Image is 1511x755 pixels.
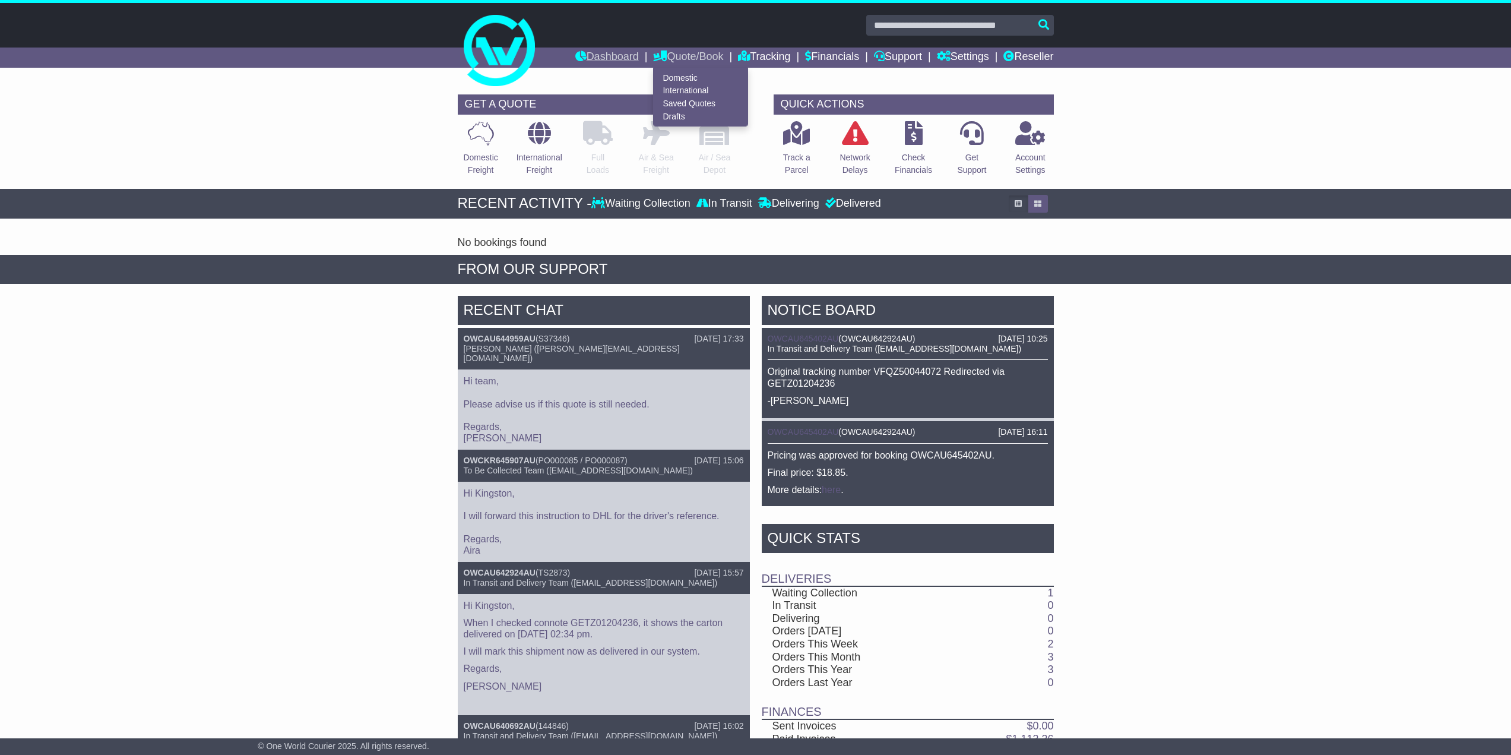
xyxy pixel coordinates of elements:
[762,612,946,626] td: Delivering
[464,568,536,577] a: OWCAU642924AU
[805,48,859,68] a: Financials
[464,617,744,640] p: When I checked connote GETZ01204236, it shows the carton delivered on [DATE] 02:34 pm.
[841,427,913,437] span: OWCAU642924AU
[894,121,933,183] a: CheckFinancials
[768,484,1048,495] p: More details: .
[464,375,744,444] p: Hi team, Please advise us if this quote is still needed. Regards, [PERSON_NAME]
[1027,720,1053,732] a: $0.00
[768,334,839,343] a: OWCAU645402AU
[538,568,568,577] span: TS2873
[840,151,870,176] p: Network Delays
[1047,638,1053,650] a: 2
[762,599,946,612] td: In Transit
[464,600,744,611] p: Hi Kingston,
[258,741,429,751] span: © One World Courier 2025. All rights reserved.
[768,450,1048,461] p: Pricing was approved for booking OWCAU645402AU.
[464,721,744,731] div: ( )
[693,197,755,210] div: In Transit
[538,456,625,465] span: PO000085 / PO000087
[464,578,718,587] span: In Transit and Delivery Team ([EMAIL_ADDRESS][DOMAIN_NAME])
[591,197,693,210] div: Waiting Collection
[516,121,563,183] a: InternationalFreight
[464,334,744,344] div: ( )
[654,71,747,84] a: Domestic
[458,94,738,115] div: GET A QUOTE
[653,68,748,127] div: Quote/Book
[762,524,1054,556] div: Quick Stats
[653,48,723,68] a: Quote/Book
[783,121,811,183] a: Track aParcel
[768,334,1048,344] div: ( )
[575,48,639,68] a: Dashboard
[1047,599,1053,611] a: 0
[1047,587,1053,599] a: 1
[464,721,536,731] a: OWCAU640692AU
[841,334,913,343] span: OWCAU642924AU
[762,625,946,638] td: Orders [DATE]
[1015,151,1046,176] p: Account Settings
[1015,121,1046,183] a: AccountSettings
[755,197,822,210] div: Delivering
[1047,664,1053,675] a: 3
[458,195,592,212] div: RECENT ACTIVITY -
[762,296,1054,328] div: NOTICE BOARD
[768,427,839,437] a: OWCAU645402AU
[464,488,744,556] p: Hi Kingston, I will forward this instruction to DHL for the driver's reference. Regards, Aira
[762,689,1054,719] td: Finances
[762,556,1054,586] td: Deliveries
[463,121,498,183] a: DomesticFreight
[1047,651,1053,663] a: 3
[1006,733,1053,745] a: $1,113.36
[463,151,498,176] p: Domestic Freight
[458,236,1054,249] div: No bookings found
[464,731,718,741] span: In Transit and Delivery Team ([EMAIL_ADDRESS][DOMAIN_NAME])
[699,151,731,176] p: Air / Sea Depot
[874,48,922,68] a: Support
[762,638,946,651] td: Orders This Week
[1012,733,1053,745] span: 1,113.36
[839,121,870,183] a: NetworkDelays
[768,467,1048,478] p: Final price: $18.85.
[464,344,680,364] span: [PERSON_NAME] ([PERSON_NAME][EMAIL_ADDRESS][DOMAIN_NAME])
[1047,677,1053,688] a: 0
[774,94,1054,115] div: QUICK ACTIONS
[464,456,744,466] div: ( )
[458,261,1054,278] div: FROM OUR SUPPORT
[762,677,946,690] td: Orders Last Year
[762,586,946,600] td: Waiting Collection
[768,395,1048,406] p: -[PERSON_NAME]
[822,197,881,210] div: Delivered
[738,48,790,68] a: Tracking
[654,84,747,97] a: International
[895,151,932,176] p: Check Financials
[957,151,986,176] p: Get Support
[694,721,743,731] div: [DATE] 16:02
[464,466,693,475] span: To Be Collected Team ([EMAIL_ADDRESS][DOMAIN_NAME])
[822,485,841,495] a: here
[517,151,562,176] p: International Freight
[937,48,989,68] a: Settings
[762,651,946,664] td: Orders This Month
[458,296,750,328] div: RECENT CHAT
[694,334,743,344] div: [DATE] 17:33
[1032,720,1053,732] span: 0.00
[1047,612,1053,624] a: 0
[654,110,747,123] a: Drafts
[998,334,1047,344] div: [DATE] 10:25
[694,568,743,578] div: [DATE] 15:57
[1047,625,1053,637] a: 0
[762,733,946,746] td: Paid Invoices
[464,681,744,692] p: [PERSON_NAME]
[639,151,674,176] p: Air & Sea Freight
[464,568,744,578] div: ( )
[464,334,536,343] a: OWCAU644959AU
[1003,48,1053,68] a: Reseller
[768,366,1048,388] p: Original tracking number VFQZ50044072 Redirected via GETZ01204236
[464,456,536,465] a: OWCKR645907AU
[464,646,744,657] p: I will mark this shipment now as delivered in our system.
[694,456,743,466] div: [DATE] 15:06
[583,151,613,176] p: Full Loads
[783,151,810,176] p: Track a Parcel
[762,664,946,677] td: Orders This Year
[768,344,1022,353] span: In Transit and Delivery Team ([EMAIL_ADDRESS][DOMAIN_NAME])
